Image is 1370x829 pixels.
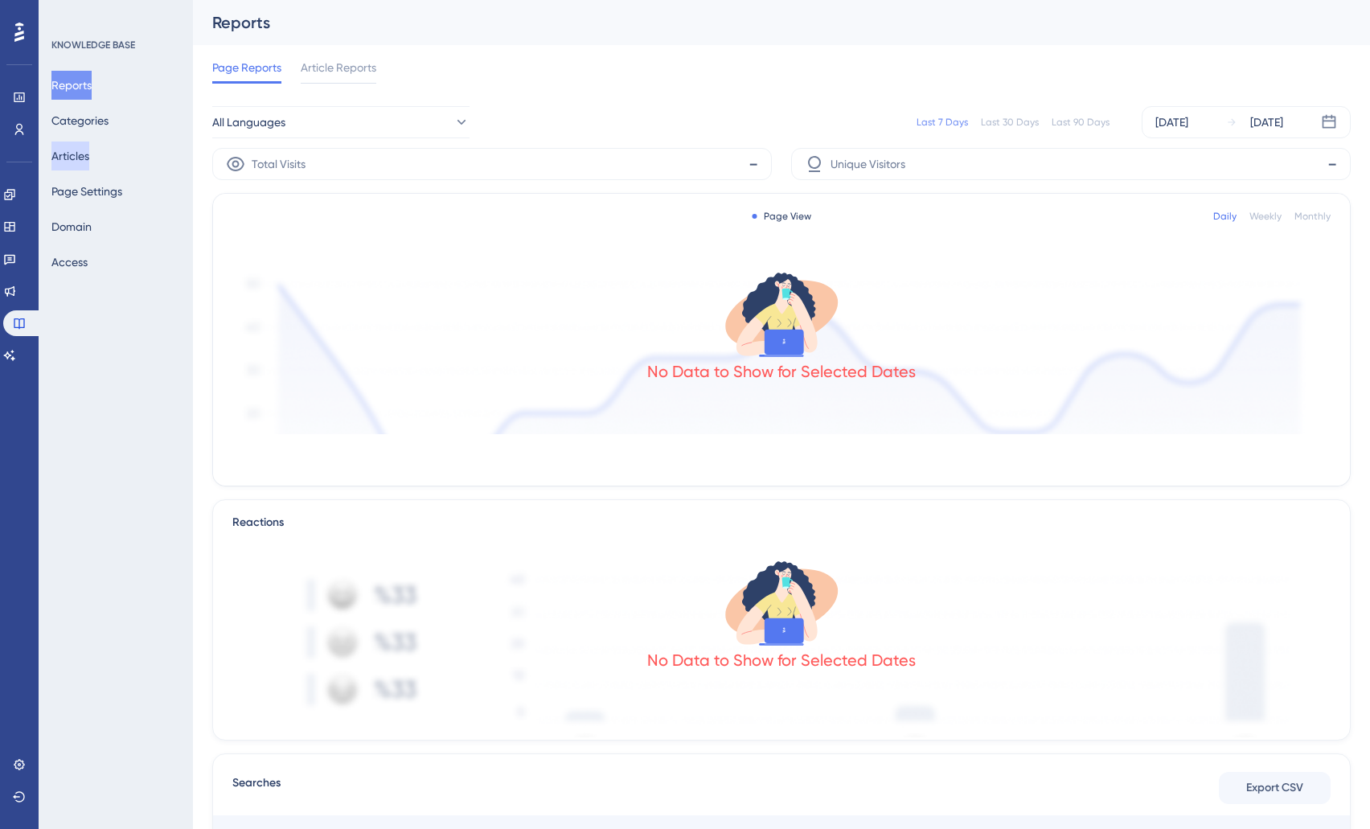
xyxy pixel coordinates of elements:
[212,113,285,132] span: All Languages
[1294,210,1331,223] div: Monthly
[212,106,470,138] button: All Languages
[232,513,1331,532] div: Reactions
[1246,778,1303,798] span: Export CSV
[51,212,92,241] button: Domain
[1155,113,1188,132] div: [DATE]
[51,177,122,206] button: Page Settings
[749,151,758,177] span: -
[753,210,811,223] div: Page View
[647,360,916,383] div: No Data to Show for Selected Dates
[1213,210,1237,223] div: Daily
[212,58,281,77] span: Page Reports
[51,142,89,170] button: Articles
[1249,210,1282,223] div: Weekly
[51,71,92,100] button: Reports
[1219,772,1331,804] button: Export CSV
[1250,113,1283,132] div: [DATE]
[212,11,1311,34] div: Reports
[981,116,1039,129] div: Last 30 Days
[1327,151,1337,177] span: -
[51,106,109,135] button: Categories
[51,248,88,277] button: Access
[917,116,968,129] div: Last 7 Days
[51,39,135,51] div: KNOWLEDGE BASE
[301,58,376,77] span: Article Reports
[831,154,905,174] span: Unique Visitors
[232,774,281,802] span: Searches
[252,154,306,174] span: Total Visits
[1052,116,1110,129] div: Last 90 Days
[647,649,916,671] div: No Data to Show for Selected Dates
